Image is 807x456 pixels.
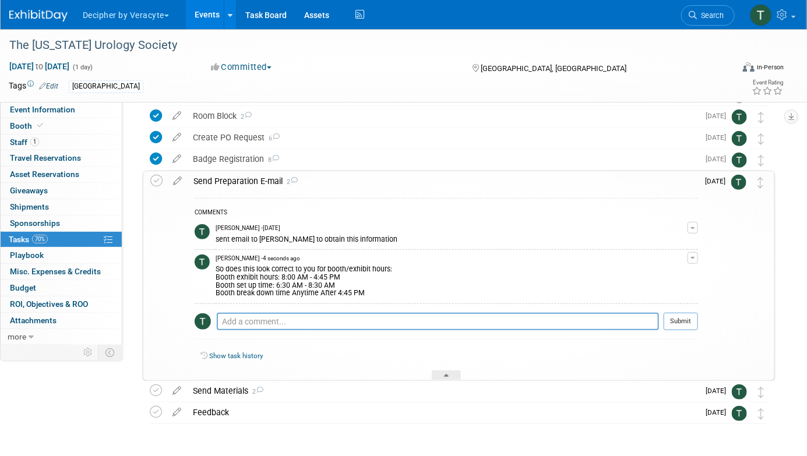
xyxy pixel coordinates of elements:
i: Move task [758,408,764,419]
span: 2 [237,113,252,121]
img: Format-Inperson.png [743,62,755,72]
a: ROI, Objectives & ROO [1,296,122,312]
span: [PERSON_NAME] - [DATE] [216,224,280,232]
span: Event Information [10,105,75,114]
a: edit [167,176,188,186]
a: Booth [1,118,122,134]
i: Move task [758,112,764,123]
span: Booth [10,121,45,130]
span: [DATE] [DATE] [9,61,70,72]
span: Tasks [9,235,48,244]
img: Tony Alvarado [732,131,747,146]
i: Move task [758,133,764,144]
span: [DATE] [706,408,732,416]
a: Travel Reservations [1,150,122,166]
a: more [1,329,122,345]
div: Feedback [187,402,699,422]
div: sent email to [PERSON_NAME] to obtain this information [216,233,688,244]
span: 1 [30,137,39,146]
i: Booth reservation complete [37,122,43,129]
span: 2 [283,178,298,186]
span: 2 [248,388,263,395]
span: Playbook [10,250,44,260]
a: Show task history [209,352,263,360]
a: edit [167,132,187,143]
span: [DATE] [706,133,732,142]
img: Tony Alvarado [195,313,211,330]
a: edit [167,111,187,121]
img: Tony Alvarado [195,224,210,239]
div: Badge Registration [187,149,699,169]
img: Tony Alvarado [732,109,747,125]
a: Budget [1,280,122,296]
span: Search [697,11,724,20]
button: Committed [207,61,276,73]
span: ROI, Objectives & ROO [10,299,88,309]
a: Search [681,5,735,26]
img: Tony Alvarado [732,384,747,400]
span: Misc. Expenses & Credits [10,267,101,276]
span: Sponsorships [10,218,60,228]
div: Event Format [669,61,784,78]
td: Personalize Event Tab Strip [78,345,98,360]
i: Move task [757,177,763,188]
span: [DATE] [706,387,732,395]
button: Submit [664,313,698,330]
span: Attachments [10,316,57,325]
span: Giveaways [10,186,48,195]
div: So does this look correct to you for booth/exhibit hours: Booth exhibit hours: 8:00 AM - 4:45 PM ... [216,263,688,298]
a: edit [167,407,187,418]
span: Budget [10,283,36,292]
div: Room Block [187,106,699,126]
span: Travel Reservations [10,153,81,162]
div: In-Person [756,63,784,72]
img: Tony Alvarado [750,4,772,26]
div: COMMENTS [195,207,698,220]
img: ExhibitDay [9,10,68,22]
img: Tony Alvarado [731,175,746,190]
span: more [8,332,26,341]
span: Asset Reservations [10,169,79,179]
div: Create PO Request [187,128,699,147]
span: [GEOGRAPHIC_DATA], [GEOGRAPHIC_DATA] [481,64,626,73]
i: Move task [758,387,764,398]
span: [DATE] [705,177,731,185]
div: Send Preparation E-mail [188,171,698,191]
a: Asset Reservations [1,167,122,182]
a: Misc. Expenses & Credits [1,264,122,280]
a: Giveaways [1,183,122,199]
span: [DATE] [706,155,732,163]
span: to [34,62,45,71]
a: Staff1 [1,135,122,150]
span: 70% [32,235,48,243]
a: Event Information [1,102,122,118]
div: Event Rating [752,80,783,86]
span: [PERSON_NAME] - 4 seconds ago [216,254,300,263]
span: 8 [264,156,279,164]
img: Tony Alvarado [732,406,747,421]
i: Move task [758,155,764,166]
a: Shipments [1,199,122,215]
span: [DATE] [706,112,732,120]
a: edit [167,154,187,164]
td: Tags [9,80,58,93]
div: [GEOGRAPHIC_DATA] [69,80,143,93]
span: (1 day) [72,63,93,71]
a: Edit [39,82,58,90]
span: 6 [265,135,280,142]
a: Playbook [1,248,122,263]
a: Attachments [1,313,122,328]
div: The [US_STATE] Urology Society [5,35,718,56]
a: Sponsorships [1,215,122,231]
img: Tony Alvarado [195,254,210,270]
div: Send Materials [187,381,699,401]
img: Tony Alvarado [732,153,747,168]
span: Staff [10,137,39,147]
span: Shipments [10,202,49,211]
a: Tasks70% [1,232,122,248]
a: edit [167,386,187,396]
td: Toggle Event Tabs [98,345,122,360]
